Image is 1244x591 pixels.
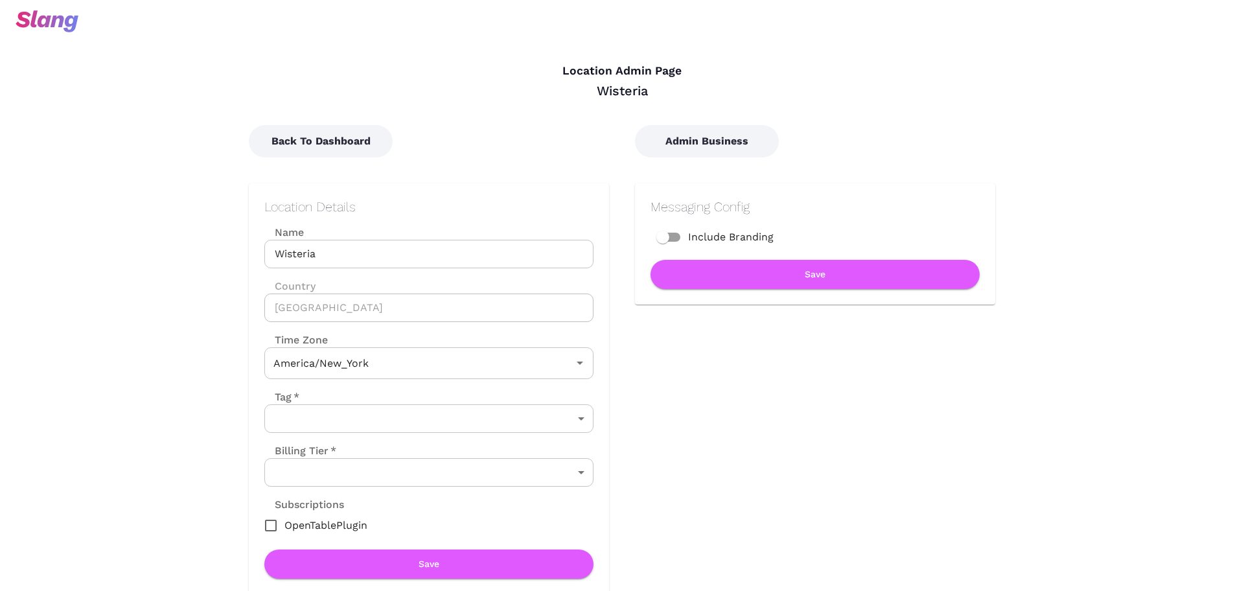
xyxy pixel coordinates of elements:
label: Tag [264,389,299,404]
h2: Messaging Config [651,199,980,214]
label: Billing Tier [264,443,336,458]
label: Country [264,279,593,294]
h2: Location Details [264,199,593,214]
a: Admin Business [635,135,779,147]
label: Time Zone [264,332,593,347]
button: Open [571,354,589,372]
span: Include Branding [688,229,774,245]
button: Back To Dashboard [249,125,393,157]
h4: Location Admin Page [249,64,995,78]
button: Save [264,550,593,579]
button: Admin Business [635,125,779,157]
button: Save [651,260,980,289]
a: Back To Dashboard [249,135,393,147]
label: Name [264,225,593,240]
div: Wisteria [249,82,995,99]
img: svg+xml;base64,PHN2ZyB3aWR0aD0iOTciIGhlaWdodD0iMzQiIHZpZXdCb3g9IjAgMCA5NyAzNCIgZmlsbD0ibm9uZSIgeG... [16,10,78,32]
span: OpenTablePlugin [284,518,367,533]
label: Subscriptions [264,497,344,512]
